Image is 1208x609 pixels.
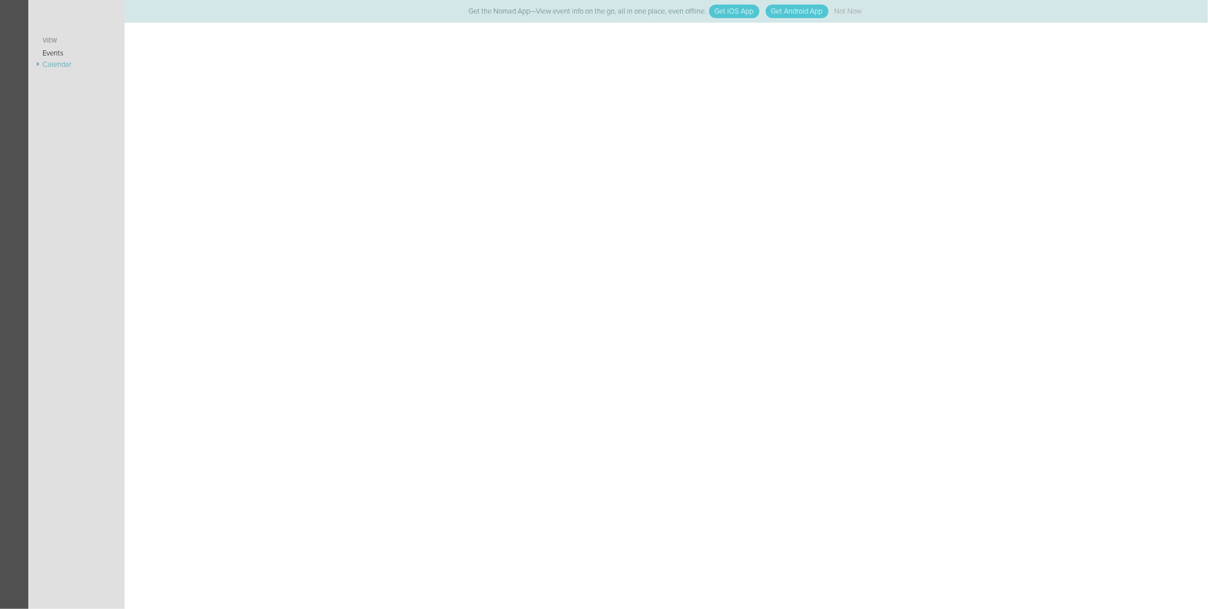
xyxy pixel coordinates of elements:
[835,7,862,16] a: Not Now
[28,34,125,48] a: View
[469,8,864,15] p: Get the Nomad App—View event info on the go, all in one place, even offline.
[766,5,829,18] a: Get Android App
[709,5,759,18] a: Get iOS App
[28,48,125,59] a: Events
[28,59,125,70] a: Calendar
